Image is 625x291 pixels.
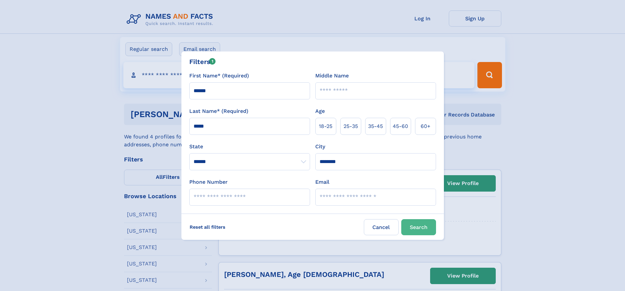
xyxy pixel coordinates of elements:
label: State [189,143,310,151]
label: Email [315,178,329,186]
label: Reset all filters [185,219,230,235]
div: Filters [189,57,216,67]
span: 60+ [421,122,430,130]
span: 25‑35 [344,122,358,130]
label: City [315,143,325,151]
label: Middle Name [315,72,349,80]
span: 35‑45 [368,122,383,130]
span: 18‑25 [319,122,332,130]
label: Phone Number [189,178,228,186]
label: Cancel [364,219,399,235]
label: First Name* (Required) [189,72,249,80]
label: Last Name* (Required) [189,107,248,115]
button: Search [401,219,436,235]
span: 45‑60 [393,122,408,130]
label: Age [315,107,325,115]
